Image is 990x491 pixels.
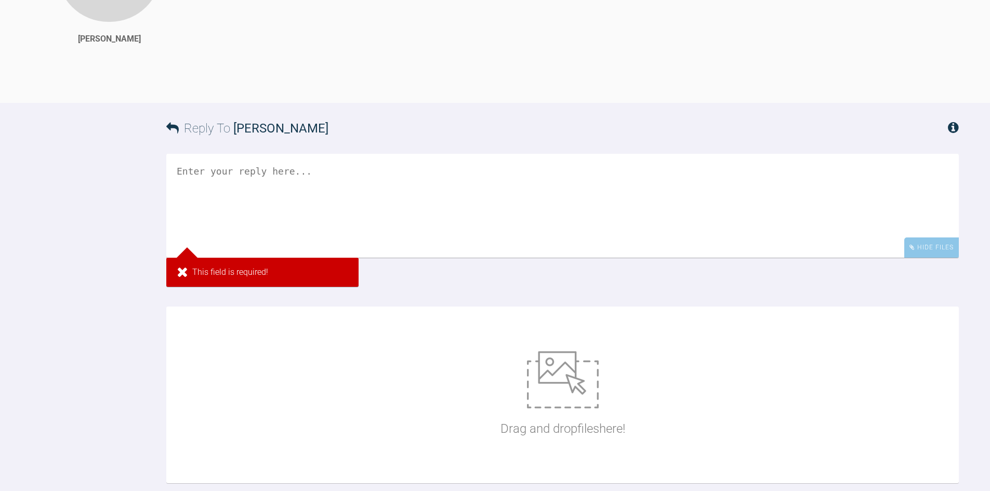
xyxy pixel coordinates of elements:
[233,121,328,136] span: [PERSON_NAME]
[904,237,959,258] div: Hide Files
[166,258,359,287] div: This field is required!
[78,32,141,46] div: [PERSON_NAME]
[500,419,625,439] p: Drag and drop files here!
[166,118,328,138] h3: Reply To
